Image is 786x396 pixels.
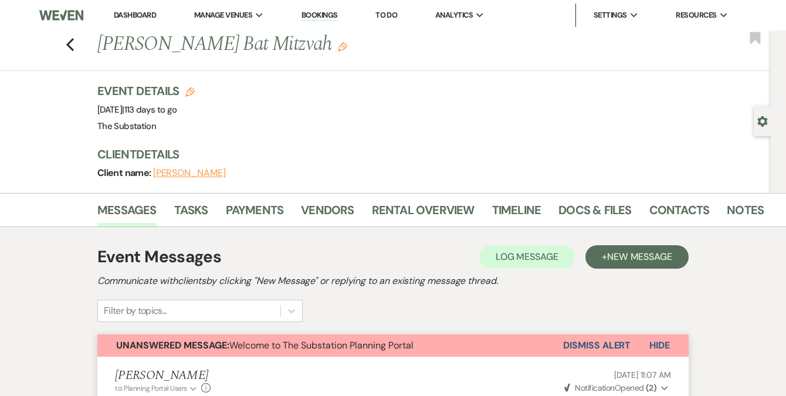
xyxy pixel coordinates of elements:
[174,201,208,226] a: Tasks
[338,41,347,52] button: Edit
[97,274,689,288] h2: Communicate with clients by clicking "New Message" or replying to an existing message thread.
[631,334,689,357] button: Hide
[114,10,156,20] a: Dashboard
[116,339,229,351] strong: Unanswered Message:
[479,245,575,269] button: Log Message
[226,201,284,226] a: Payments
[614,370,671,380] span: [DATE] 11:07 AM
[646,383,656,393] strong: ( 2 )
[563,382,671,394] button: NotificationOpened (2)
[301,10,338,21] a: Bookings
[97,31,623,59] h1: [PERSON_NAME] Bat Mitzvah
[104,304,167,318] div: Filter by topics...
[563,334,631,357] button: Dismiss Alert
[435,9,473,21] span: Analytics
[558,201,631,226] a: Docs & Files
[115,384,187,393] span: to: Planning Portal Users
[153,168,226,178] button: [PERSON_NAME]
[122,104,177,116] span: |
[97,146,754,163] h3: Client Details
[649,201,710,226] a: Contacts
[97,104,177,116] span: [DATE]
[727,201,764,226] a: Notes
[375,10,397,20] a: To Do
[372,201,475,226] a: Rental Overview
[97,201,157,226] a: Messages
[39,3,83,28] img: Weven Logo
[496,251,558,263] span: Log Message
[97,83,195,99] h3: Event Details
[301,201,354,226] a: Vendors
[115,368,211,383] h5: [PERSON_NAME]
[607,251,672,263] span: New Message
[116,339,414,351] span: Welcome to The Substation Planning Portal
[97,245,221,269] h1: Event Messages
[757,115,768,126] button: Open lead details
[564,383,656,393] span: Opened
[194,9,252,21] span: Manage Venues
[115,383,198,394] button: to: Planning Portal Users
[124,104,177,116] span: 113 days to go
[97,167,153,179] span: Client name:
[575,383,614,393] span: Notification
[594,9,627,21] span: Settings
[97,334,563,357] button: Unanswered Message:Welcome to The Substation Planning Portal
[97,120,156,132] span: The Substation
[649,339,670,351] span: Hide
[676,9,716,21] span: Resources
[585,245,689,269] button: +New Message
[492,201,541,226] a: Timeline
